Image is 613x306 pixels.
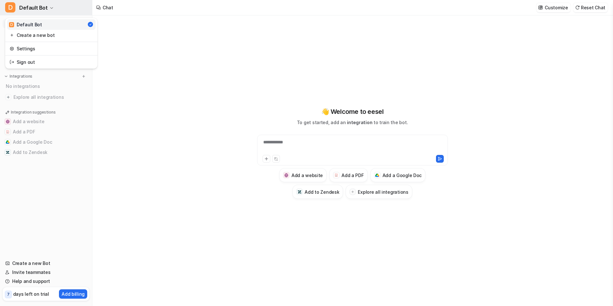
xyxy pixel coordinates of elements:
div: DDefault Bot [5,18,97,69]
span: D [9,22,14,27]
span: D [5,2,15,13]
img: reset [10,59,14,65]
span: Default Bot [19,3,48,12]
img: reset [10,45,14,52]
img: reset [10,32,14,38]
a: Settings [7,43,96,54]
a: Sign out [7,57,96,67]
div: Default Bot [9,21,42,28]
a: Create a new bot [7,30,96,40]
